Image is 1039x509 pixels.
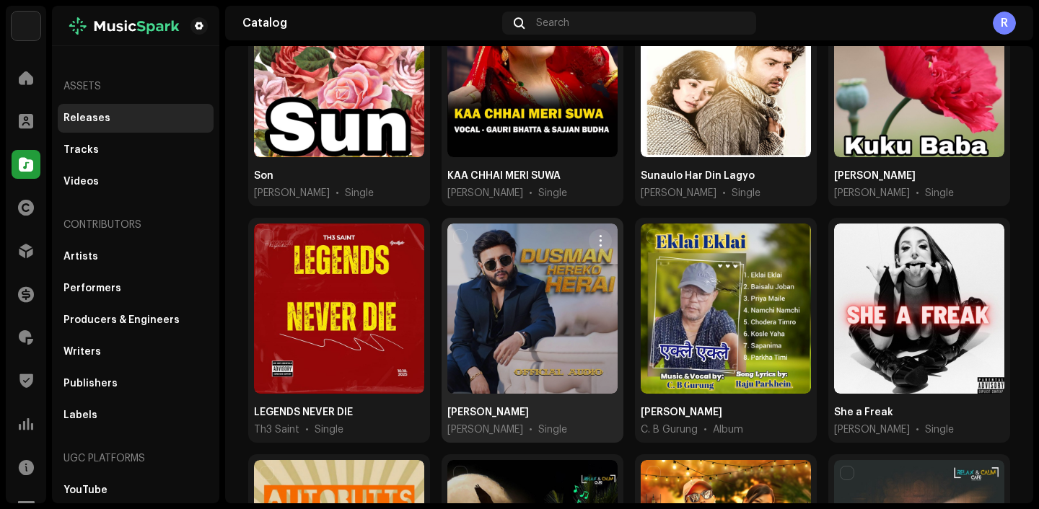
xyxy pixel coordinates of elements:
div: Writers [63,346,101,358]
div: Single [315,422,343,437]
span: Search [536,17,569,29]
div: Sunaulo Har Din Lagyo [641,169,755,183]
re-m-nav-item: Releases [58,104,214,133]
span: C. B Gurung [641,422,698,437]
re-m-nav-item: Artists [58,242,214,271]
re-m-nav-item: Labels [58,401,214,430]
div: LEGENDS NEVER DIE [254,405,353,420]
img: bc4c4277-71b2-49c5-abdf-ca4e9d31f9c1 [12,12,40,40]
span: Bishnu Kunwar [834,186,910,200]
div: Single [925,186,954,200]
re-m-nav-item: YouTube [58,476,214,505]
div: R [993,12,1016,35]
span: • [336,186,339,200]
div: Single [538,186,567,200]
span: • [916,186,919,200]
div: She a Freak [834,405,893,420]
div: Album [713,422,743,437]
span: Durgesh Thapa [447,422,523,437]
div: Performers [63,283,121,294]
div: KAA CHHAI MERI SUWA [447,169,561,183]
re-m-nav-item: Videos [58,167,214,196]
re-a-nav-header: Assets [58,69,214,104]
span: • [916,422,919,437]
span: Koshish Chhetri [641,186,716,200]
re-a-nav-header: Contributors [58,208,214,242]
span: • [703,422,707,437]
span: • [305,422,309,437]
div: Tracks [63,144,99,156]
img: b012e8be-3435-4c6f-a0fa-ef5940768437 [63,17,185,35]
div: YouTube [63,484,108,496]
span: • [722,186,726,200]
div: Single [732,186,760,200]
span: • [529,186,532,200]
div: Dusman Hereko Herai [447,405,529,420]
div: Catalog [242,17,496,29]
re-m-nav-item: Tracks [58,136,214,164]
re-m-nav-item: Publishers [58,369,214,398]
re-m-nav-item: Writers [58,337,214,366]
span: Th3 Saint [254,422,299,437]
re-m-nav-item: Producers & Engineers [58,306,214,335]
div: Releases [63,112,110,124]
div: Eklai Eklai [641,405,722,420]
re-m-nav-item: Performers [58,274,214,303]
span: Rahul Rajkhowa [834,422,910,437]
re-a-nav-header: UGC Platforms [58,441,214,476]
span: Alija Maya Kumari [254,186,330,200]
div: Producers & Engineers [63,314,180,326]
span: Gauri Bhatta [447,186,523,200]
div: Single [345,186,374,200]
div: Labels [63,410,97,421]
div: Artists [63,251,98,262]
span: • [529,422,532,437]
div: Single [925,422,954,437]
div: Videos [63,176,99,187]
div: Single [538,422,567,437]
div: Publishers [63,378,118,389]
div: Kuku Baba [834,169,916,183]
div: Son [254,169,273,183]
